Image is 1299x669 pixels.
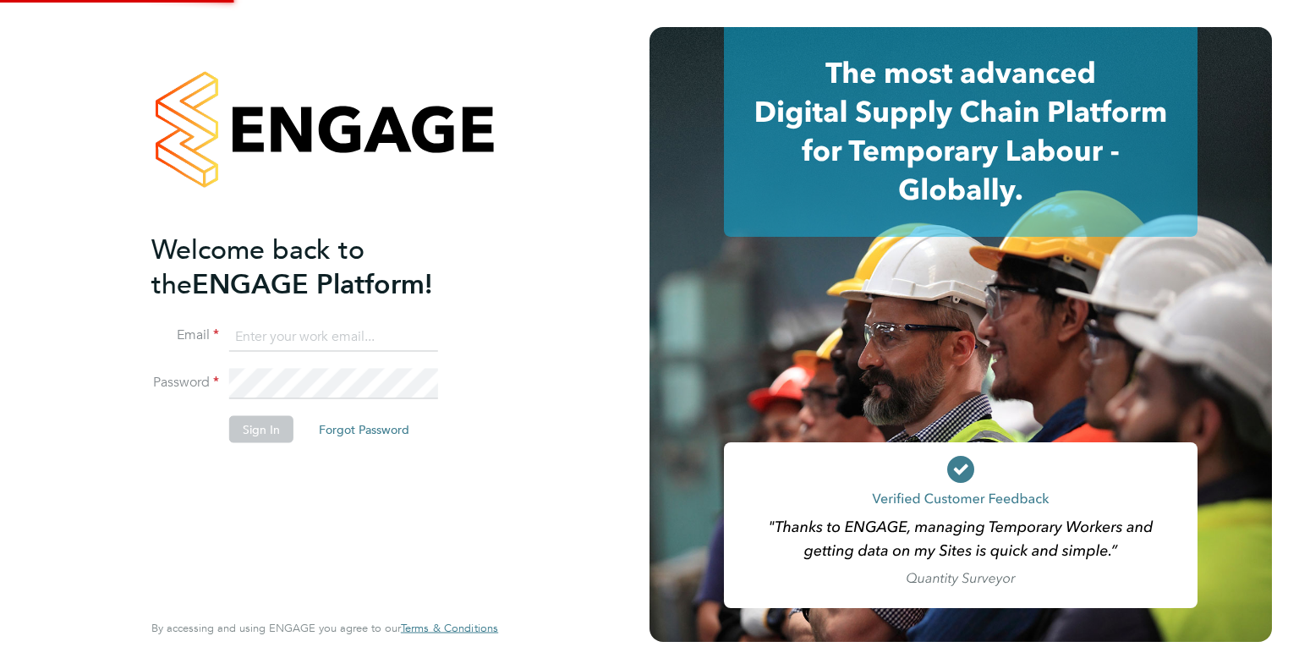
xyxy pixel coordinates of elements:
[401,621,498,635] span: Terms & Conditions
[305,416,423,443] button: Forgot Password
[151,326,219,344] label: Email
[151,233,364,300] span: Welcome back to the
[401,622,498,635] a: Terms & Conditions
[151,621,498,635] span: By accessing and using ENGAGE you agree to our
[151,232,481,301] h2: ENGAGE Platform!
[229,321,438,352] input: Enter your work email...
[229,416,293,443] button: Sign In
[151,374,219,392] label: Password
